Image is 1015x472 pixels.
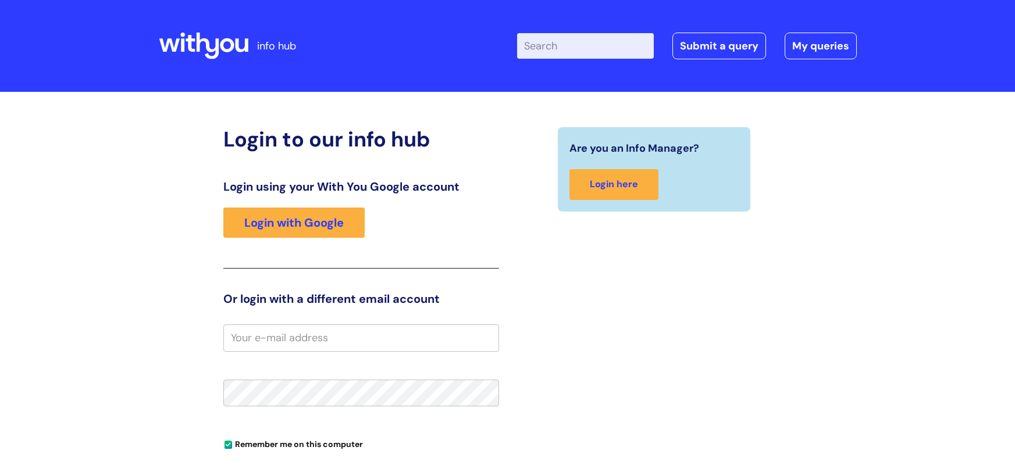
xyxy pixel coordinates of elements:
[569,169,658,200] a: Login here
[672,33,766,59] a: Submit a query
[223,324,499,351] input: Your e-mail address
[569,139,699,158] span: Are you an Info Manager?
[257,37,296,55] p: info hub
[223,292,499,306] h3: Or login with a different email account
[785,33,857,59] a: My queries
[225,441,232,449] input: Remember me on this computer
[223,437,363,449] label: Remember me on this computer
[517,33,654,59] input: Search
[223,180,499,194] h3: Login using your With You Google account
[223,208,365,238] a: Login with Google
[223,434,499,453] div: You can uncheck this option if you're logging in from a shared device
[223,127,499,152] h2: Login to our info hub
